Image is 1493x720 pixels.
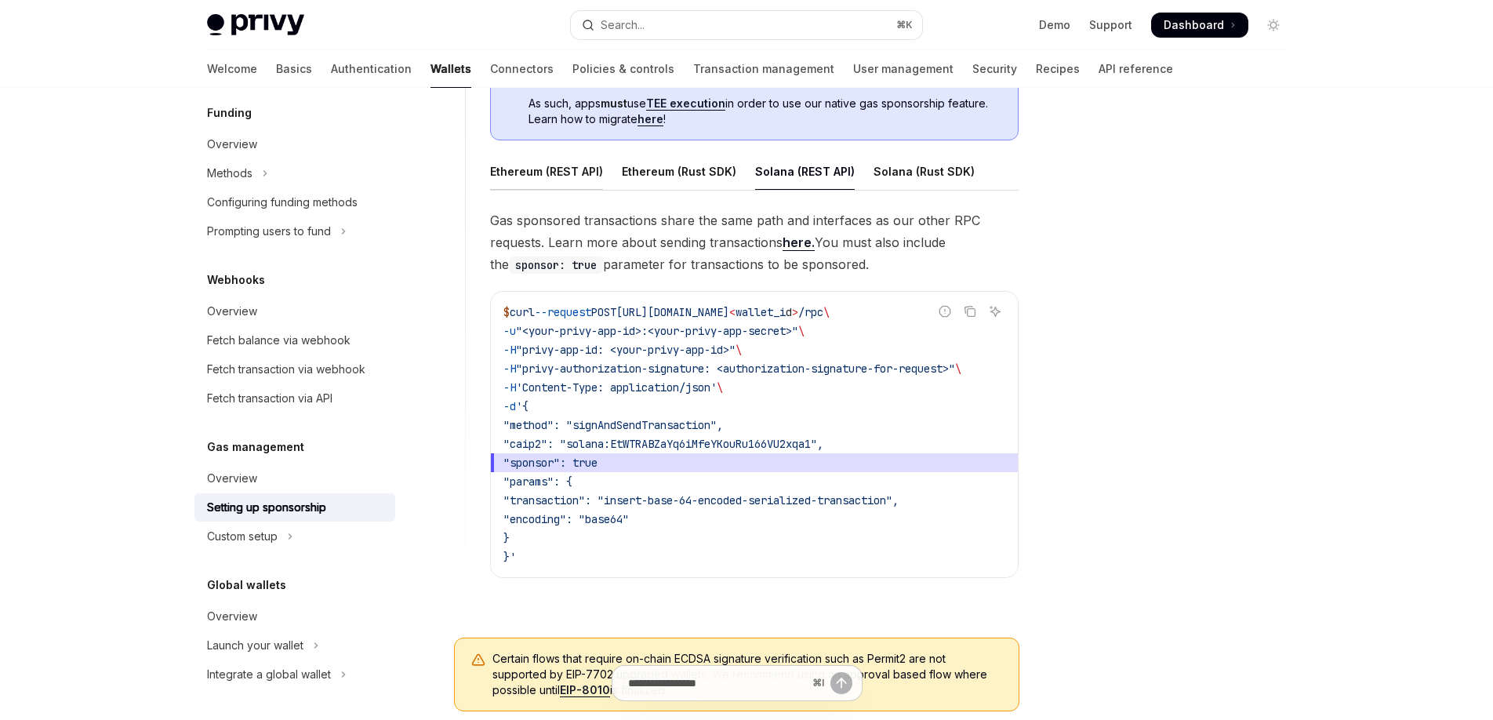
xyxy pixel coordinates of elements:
[430,50,471,88] a: Wallets
[470,653,486,668] svg: Warning
[503,475,572,489] span: "params": {
[194,130,395,158] a: Overview
[736,305,786,319] span: wallet_i
[783,235,815,251] a: here.
[207,438,304,456] h5: Gas management
[516,399,529,413] span: '{
[935,301,955,322] button: Report incorrect code
[1099,50,1173,88] a: API reference
[960,301,980,322] button: Copy the contents from the code block
[516,362,955,376] span: "privy-authorization-signature: <authorization-signature-for-request>"
[646,96,725,111] a: TEE execution
[194,384,395,413] a: Fetch transaction via API
[823,305,830,319] span: \
[516,380,717,395] span: 'Content-Type: application/json'
[194,493,395,522] a: Setting up sponsorship
[510,305,535,319] span: curl
[207,331,351,350] div: Fetch balance via webhook
[194,660,395,689] button: Toggle Integrate a global wallet section
[1151,13,1248,38] a: Dashboard
[503,324,516,338] span: -u
[194,159,395,187] button: Toggle Methods section
[207,222,331,241] div: Prompting users to fund
[1164,17,1224,33] span: Dashboard
[516,343,736,357] span: "privy-app-id: <your-privy-app-id>"
[622,153,736,190] div: Ethereum (Rust SDK)
[194,297,395,325] a: Overview
[503,437,823,451] span: "caip2": "solana:EtWTRABZaYq6iMfeYKouRu166VU2xqa1",
[490,153,603,190] div: Ethereum (REST API)
[503,380,516,395] span: -H
[798,305,823,319] span: /rpc
[601,16,645,35] div: Search...
[207,636,303,655] div: Launch your wallet
[207,14,304,36] img: light logo
[503,305,510,319] span: $
[207,50,257,88] a: Welcome
[503,512,629,526] span: "encoding": "base64"
[207,360,365,379] div: Fetch transaction via webhook
[955,362,961,376] span: \
[792,305,798,319] span: >
[490,209,1019,275] span: Gas sponsored transactions share the same path and interfaces as our other RPC requests. Learn mo...
[207,164,252,183] div: Methods
[207,469,257,488] div: Overview
[896,19,913,31] span: ⌘ K
[194,188,395,216] a: Configuring funding methods
[194,217,395,245] button: Toggle Prompting users to fund section
[492,651,1003,698] span: Certain flows that require on-chain ECDSA signature verification such as Permit2 are not supporte...
[207,135,257,154] div: Overview
[503,550,516,564] span: }'
[503,362,516,376] span: -H
[572,50,674,88] a: Policies & controls
[194,355,395,384] a: Fetch transaction via webhook
[1039,17,1070,33] a: Demo
[985,301,1005,322] button: Ask AI
[830,672,852,694] button: Send message
[693,50,834,88] a: Transaction management
[503,399,516,413] span: -d
[1089,17,1132,33] a: Support
[207,498,326,517] div: Setting up sponsorship
[194,522,395,551] button: Toggle Custom setup section
[616,305,729,319] span: [URL][DOMAIN_NAME]
[207,104,252,122] h5: Funding
[207,193,358,212] div: Configuring funding methods
[798,324,805,338] span: \
[207,302,257,321] div: Overview
[331,50,412,88] a: Authentication
[194,464,395,493] a: Overview
[786,305,792,319] span: d
[853,50,954,88] a: User management
[194,326,395,355] a: Fetch balance via webhook
[503,418,723,432] span: "method": "signAndSendTransaction",
[207,607,257,626] div: Overview
[729,305,736,319] span: <
[503,343,516,357] span: -H
[755,153,855,190] div: Solana (REST API)
[194,631,395,660] button: Toggle Launch your wallet section
[571,11,922,39] button: Open search
[207,527,278,546] div: Custom setup
[207,576,286,595] h5: Global wallets
[535,305,591,319] span: --request
[628,666,806,700] input: Ask a question...
[601,96,627,110] strong: must
[529,96,1002,127] span: As such, apps use in order to use our native gas sponsorship feature. Learn how to migrate !
[638,112,663,126] a: here
[207,389,332,408] div: Fetch transaction via API
[736,343,742,357] span: \
[194,602,395,631] a: Overview
[1036,50,1080,88] a: Recipes
[503,531,510,545] span: }
[972,50,1017,88] a: Security
[207,665,331,684] div: Integrate a global wallet
[276,50,312,88] a: Basics
[490,50,554,88] a: Connectors
[503,493,899,507] span: "transaction": "insert-base-64-encoded-serialized-transaction",
[207,271,265,289] h5: Webhooks
[516,324,798,338] span: "<your-privy-app-id>:<your-privy-app-secret>"
[503,456,598,470] span: "sponsor": true
[1261,13,1286,38] button: Toggle dark mode
[509,256,603,274] code: sponsor: true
